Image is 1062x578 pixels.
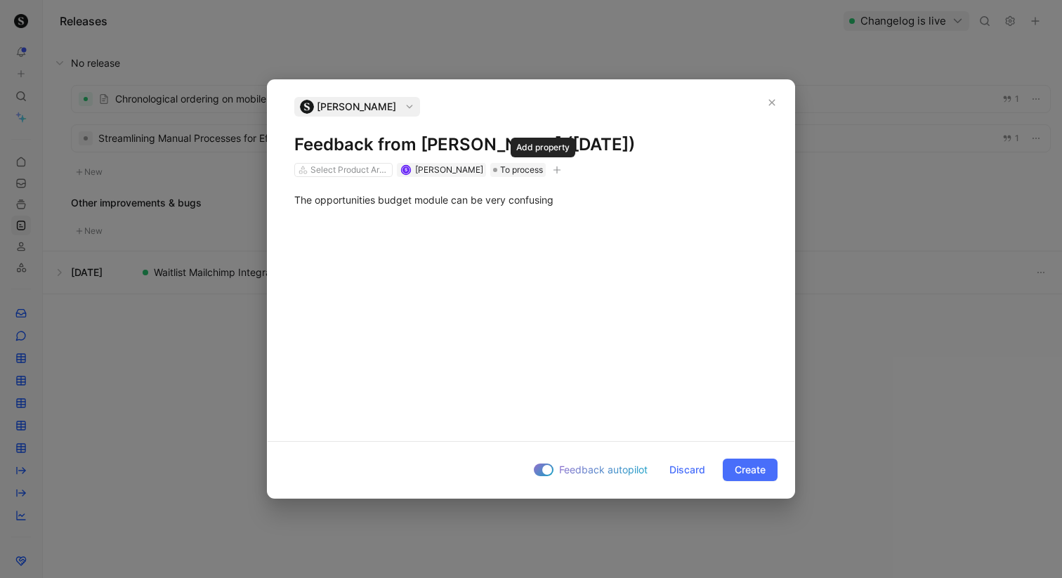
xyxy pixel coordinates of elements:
button: logo[PERSON_NAME] [294,97,420,117]
button: Create [723,459,778,481]
h1: Feedback from [PERSON_NAME] ([DATE]) [294,133,768,156]
div: Select Product Areas [310,163,389,177]
span: To process [500,163,543,177]
div: The opportunities budget module can be very confusing [294,192,768,207]
span: Discard [669,461,705,478]
button: Feedback autopilot [530,461,652,479]
button: Discard [657,459,717,481]
img: logo [300,100,314,114]
span: [PERSON_NAME] [415,164,483,175]
div: S [402,166,409,173]
span: [PERSON_NAME] [317,98,396,115]
span: Feedback autopilot [559,461,648,478]
span: Create [735,461,766,478]
div: To process [490,163,546,177]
